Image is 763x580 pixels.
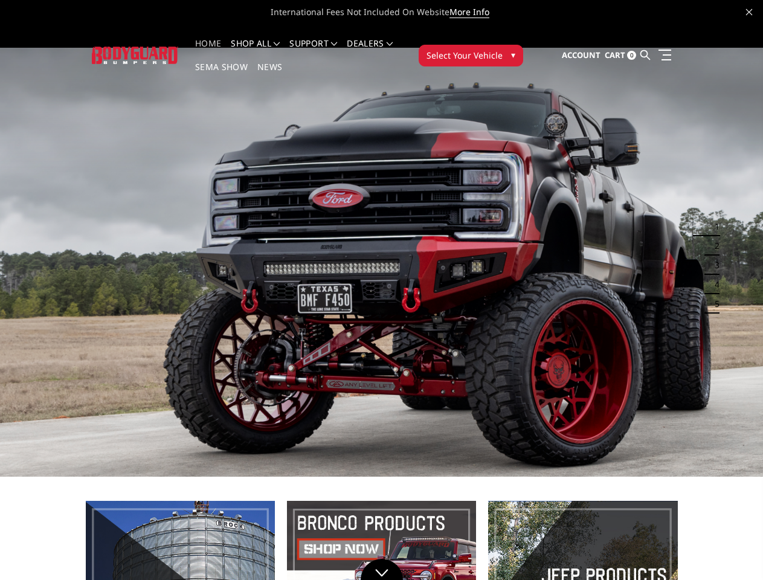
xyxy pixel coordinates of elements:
a: Cart 0 [605,39,636,72]
a: Dealers [347,39,393,63]
button: 5 of 5 [707,294,720,314]
a: News [257,63,282,86]
a: Account [562,39,600,72]
span: Account [562,50,600,60]
button: Select Your Vehicle [419,45,523,66]
span: ▾ [511,48,515,61]
span: Cart [605,50,625,60]
img: BODYGUARD BUMPERS [92,47,178,63]
a: SEMA Show [195,63,248,86]
button: 1 of 5 [707,217,720,236]
span: 0 [627,51,636,60]
a: Support [289,39,337,63]
span: Select Your Vehicle [427,49,503,62]
a: More Info [449,6,489,18]
button: 3 of 5 [707,256,720,275]
button: 2 of 5 [707,236,720,256]
a: shop all [231,39,280,63]
button: 4 of 5 [707,275,720,294]
a: Home [195,39,221,63]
